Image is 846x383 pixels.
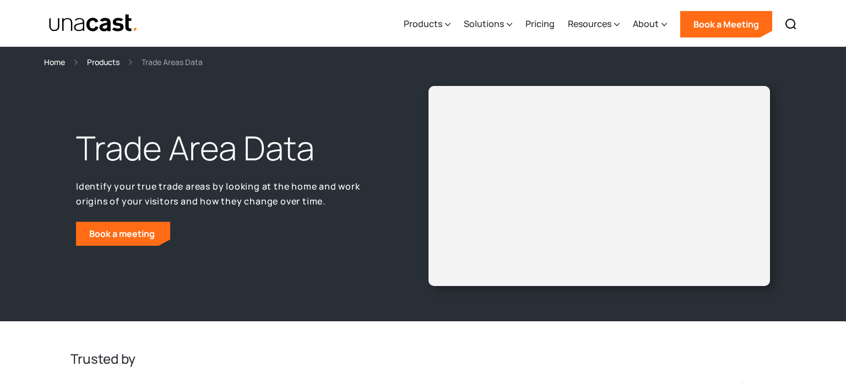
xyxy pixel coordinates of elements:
div: Products [404,17,442,30]
div: Resources [568,2,620,47]
img: Search icon [784,18,798,31]
h1: Trade Area Data [76,126,388,170]
div: Solutions [464,17,504,30]
a: Pricing [525,2,555,47]
a: Book a meeting [76,222,170,246]
h2: Trusted by [70,350,775,368]
a: Home [44,56,65,68]
a: home [48,14,138,33]
div: Solutions [464,2,512,47]
div: About [633,17,659,30]
div: Trade Areas Data [142,56,203,68]
a: Book a Meeting [680,11,772,37]
img: Unacast text logo [48,14,138,33]
p: Identify your true trade areas by looking at the home and work origins of your visitors and how t... [76,179,388,208]
div: About [633,2,667,47]
iframe: Unacast - European Vaccines v2 [437,95,761,277]
div: Resources [568,17,611,30]
div: Products [404,2,451,47]
a: Products [87,56,120,68]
